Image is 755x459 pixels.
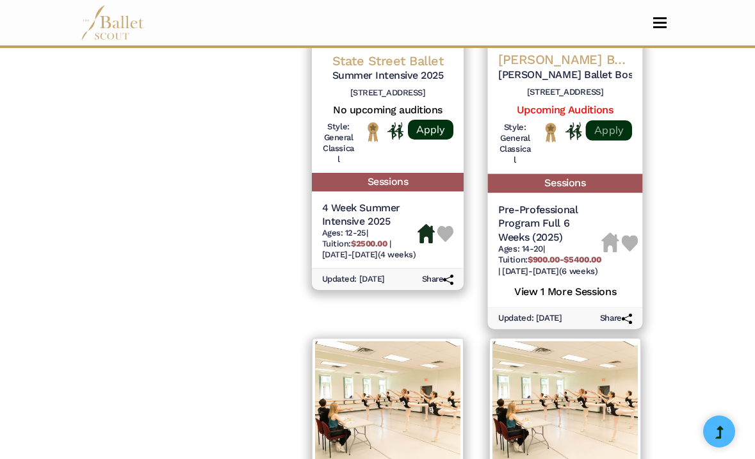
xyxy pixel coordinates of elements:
h6: Share [422,274,454,285]
a: Apply [408,120,453,140]
h5: View 1 More Sessions [498,282,632,299]
span: Tuition: [322,239,389,248]
h6: Style: General Classical [322,122,355,165]
h4: State Street Ballet [322,52,453,69]
h5: Pre-Professional Program Full 6 Weeks (2025) [498,203,601,244]
span: Ages: 12-25 [322,228,366,238]
span: Tuition: [498,255,601,264]
h4: [PERSON_NAME] Ballet Academy [498,51,632,68]
img: National [542,122,559,142]
img: In Person [387,122,403,139]
a: Apply [586,120,632,140]
h6: Share [600,313,633,324]
a: Upcoming Auditions [517,103,613,115]
h5: Sessions [488,174,643,193]
h6: Updated: [DATE] [322,274,385,285]
span: [DATE]-[DATE] (6 weeks) [502,266,597,275]
img: Housing Available [418,224,435,243]
h6: Updated: [DATE] [498,313,562,324]
h6: [STREET_ADDRESS] [498,87,632,98]
img: National [365,122,381,141]
img: In Person [565,122,582,140]
img: Heart [621,235,638,252]
h5: Summer Intensive 2025 [322,69,453,83]
h6: Style: General Classical [498,122,532,166]
button: Toggle navigation [645,17,675,29]
h6: | | [322,228,418,261]
b: $2500.00 [351,239,387,248]
b: $900.00-$5400.00 [528,255,601,264]
span: [DATE]-[DATE] (4 weeks) [322,250,416,259]
h6: | | [498,244,601,277]
img: Heart [437,226,453,242]
h5: [PERSON_NAME] Ballet Boston Summer Intensive [498,68,632,81]
h5: 4 Week Summer Intensive 2025 [322,202,418,229]
h5: Sessions [312,173,464,191]
h5: No upcoming auditions [322,104,453,117]
span: Ages: 14-20 [498,244,543,254]
h6: [STREET_ADDRESS] [322,88,453,99]
img: Housing Unavailable [601,233,619,253]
